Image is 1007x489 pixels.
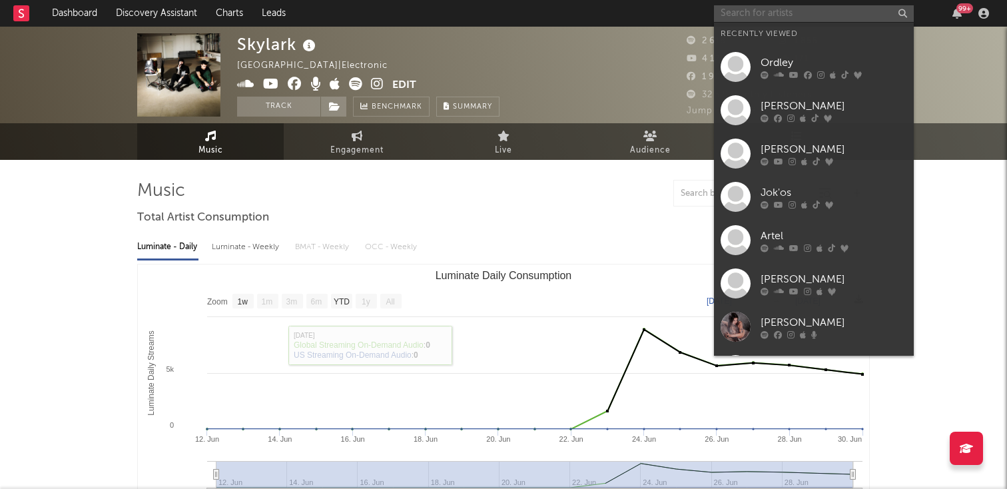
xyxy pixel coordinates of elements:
[714,219,914,262] a: Artel
[714,348,914,392] a: [PERSON_NAME]
[195,435,219,443] text: 12. Jun
[237,58,403,74] div: [GEOGRAPHIC_DATA] | Electronic
[761,185,907,201] div: Jok'os
[687,55,726,63] span: 4 120
[430,123,577,160] a: Live
[198,143,223,159] span: Music
[707,296,732,306] text: [DATE]
[761,98,907,114] div: [PERSON_NAME]
[714,305,914,348] a: [PERSON_NAME]
[486,435,510,443] text: 20. Jun
[362,297,370,306] text: 1y
[330,143,384,159] span: Engagement
[137,236,198,258] div: Luminate - Daily
[714,175,914,219] a: Jok'os
[956,3,973,13] div: 99 +
[687,73,727,81] span: 1 900
[761,271,907,287] div: [PERSON_NAME]
[559,435,583,443] text: 22. Jun
[311,297,322,306] text: 6m
[372,99,422,115] span: Benchmark
[714,5,914,22] input: Search for artists
[632,435,656,443] text: 24. Jun
[286,297,298,306] text: 3m
[687,91,812,99] span: 32 522 Monthly Listeners
[268,435,292,443] text: 14. Jun
[207,297,228,306] text: Zoom
[714,89,914,132] a: [PERSON_NAME]
[170,421,174,429] text: 0
[436,97,500,117] button: Summary
[952,8,962,19] button: 99+
[761,55,907,71] div: Ordley
[495,143,512,159] span: Live
[212,236,282,258] div: Luminate - Weekly
[778,435,802,443] text: 28. Jun
[761,141,907,157] div: [PERSON_NAME]
[453,103,492,111] span: Summary
[237,33,319,55] div: Skylark
[687,37,726,45] span: 2 618
[721,26,907,42] div: Recently Viewed
[341,435,365,443] text: 16. Jun
[353,97,430,117] a: Benchmark
[237,97,320,117] button: Track
[414,435,438,443] text: 18. Jun
[334,297,350,306] text: YTD
[137,123,284,160] a: Music
[166,365,174,373] text: 5k
[674,189,815,199] input: Search by song name or URL
[687,107,765,115] span: Jump Score: 38.7
[238,297,248,306] text: 1w
[761,314,907,330] div: [PERSON_NAME]
[838,435,862,443] text: 30. Jun
[284,123,430,160] a: Engagement
[262,297,273,306] text: 1m
[630,143,671,159] span: Audience
[761,228,907,244] div: Artel
[147,330,156,415] text: Luminate Daily Streams
[392,77,416,94] button: Edit
[714,262,914,305] a: [PERSON_NAME]
[714,45,914,89] a: Ordley
[705,435,729,443] text: 26. Jun
[137,210,269,226] span: Total Artist Consumption
[386,297,394,306] text: All
[436,270,572,281] text: Luminate Daily Consumption
[714,132,914,175] a: [PERSON_NAME]
[577,123,723,160] a: Audience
